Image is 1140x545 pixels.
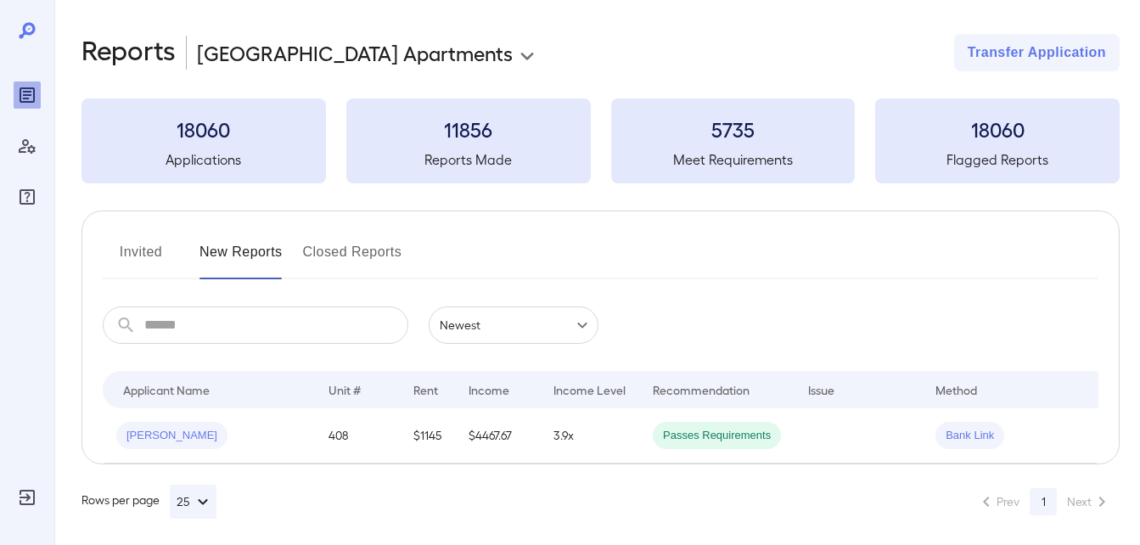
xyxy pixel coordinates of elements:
p: [GEOGRAPHIC_DATA] Apartments [197,39,513,66]
td: $4467.67 [455,408,540,464]
div: Rent [413,379,441,400]
div: Issue [808,379,835,400]
div: Log Out [14,484,41,511]
h3: 18060 [875,115,1120,143]
span: [PERSON_NAME] [116,428,227,444]
h5: Reports Made [346,149,591,170]
button: Invited [103,239,179,279]
td: $1145 [400,408,455,464]
div: Manage Users [14,132,41,160]
td: 408 [315,408,400,464]
button: 25 [170,485,216,519]
button: New Reports [199,239,283,279]
h5: Flagged Reports [875,149,1120,170]
h5: Meet Requirements [611,149,856,170]
div: Reports [14,81,41,109]
button: page 1 [1030,488,1057,515]
h3: 11856 [346,115,591,143]
div: Rows per page [81,485,216,519]
span: Bank Link [935,428,1004,444]
h2: Reports [81,34,176,71]
h5: Applications [81,149,326,170]
button: Transfer Application [954,34,1120,71]
div: Unit # [329,379,361,400]
div: Recommendation [653,379,750,400]
div: Newest [429,306,598,344]
span: Passes Requirements [653,428,781,444]
button: Closed Reports [303,239,402,279]
h3: 5735 [611,115,856,143]
div: Income [469,379,509,400]
div: Method [935,379,977,400]
div: FAQ [14,183,41,211]
td: 3.9x [540,408,639,464]
div: Income Level [553,379,626,400]
div: Applicant Name [123,379,210,400]
summary: 18060Applications11856Reports Made5735Meet Requirements18060Flagged Reports [81,98,1120,183]
h3: 18060 [81,115,326,143]
nav: pagination navigation [969,488,1120,515]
